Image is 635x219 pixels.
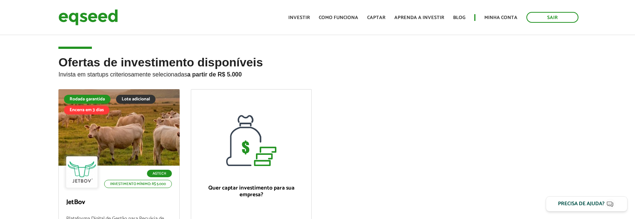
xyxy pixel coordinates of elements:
[288,15,310,20] a: Investir
[58,7,118,27] img: EqSeed
[367,15,385,20] a: Captar
[484,15,517,20] a: Minha conta
[187,71,242,78] strong: a partir de R$ 5.000
[58,56,577,89] h2: Ofertas de investimento disponíveis
[526,12,578,23] a: Sair
[58,69,577,78] p: Invista em startups criteriosamente selecionadas
[66,198,172,207] p: JetBov
[319,15,358,20] a: Como funciona
[116,95,155,104] div: Lote adicional
[64,95,110,104] div: Rodada garantida
[394,15,444,20] a: Aprenda a investir
[199,185,304,198] p: Quer captar investimento para sua empresa?
[453,15,465,20] a: Blog
[147,170,172,177] p: Agtech
[64,106,109,115] div: Encerra em 3 dias
[104,180,172,188] p: Investimento mínimo: R$ 5.000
